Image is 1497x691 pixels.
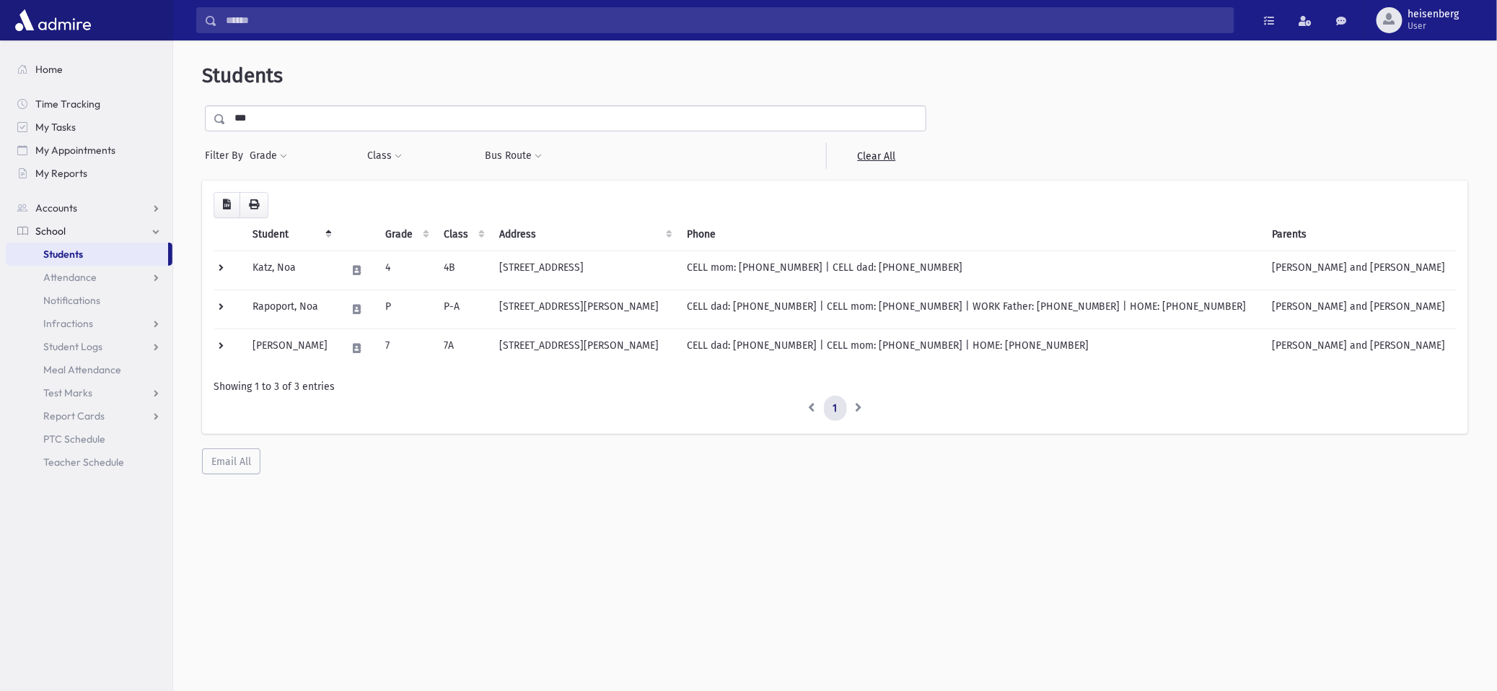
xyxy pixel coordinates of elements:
a: Home [6,58,172,81]
td: [PERSON_NAME] [245,329,338,368]
button: Grade [249,143,288,169]
span: PTC Schedule [43,433,105,446]
span: Notifications [43,294,100,307]
a: 1 [824,396,847,422]
span: Test Marks [43,386,92,399]
a: Meal Attendance [6,358,172,381]
span: Filter By [205,148,249,163]
td: CELL dad: [PHONE_NUMBER] | CELL mom: [PHONE_NUMBER] | WORK Father: [PHONE_NUMBER] | HOME: [PHONE_... [678,290,1263,329]
td: [STREET_ADDRESS][PERSON_NAME] [491,329,678,368]
span: Students [43,248,83,261]
a: PTC Schedule [6,427,172,451]
span: Teacher Schedule [43,456,124,469]
a: Time Tracking [6,92,172,116]
td: 4 [377,251,435,290]
a: Teacher Schedule [6,451,172,474]
span: Accounts [35,201,77,214]
a: Clear All [826,143,926,169]
button: Email All [202,448,260,474]
td: [PERSON_NAME] and [PERSON_NAME] [1263,251,1457,290]
span: Student Logs [43,340,102,353]
span: Infractions [43,317,93,330]
th: Class: activate to sort column ascending [435,218,491,251]
td: [STREET_ADDRESS] [491,251,678,290]
span: Report Cards [43,409,105,422]
a: School [6,220,172,243]
th: Address: activate to sort column ascending [491,218,678,251]
span: Home [35,63,63,76]
a: Accounts [6,196,172,220]
a: Attendance [6,266,172,289]
span: My Appointments [35,144,115,157]
a: My Tasks [6,116,172,139]
div: Showing 1 to 3 of 3 entries [214,379,1457,394]
img: AdmirePro [12,6,95,35]
span: Students [202,64,283,87]
td: CELL mom: [PHONE_NUMBER] | CELL dad: [PHONE_NUMBER] [678,251,1263,290]
a: Notifications [6,289,172,312]
button: Bus Route [485,143,543,169]
th: Parents [1263,218,1457,251]
span: Meal Attendance [43,363,121,376]
a: Students [6,243,168,266]
td: [PERSON_NAME] and [PERSON_NAME] [1263,290,1457,329]
td: 7 [377,329,435,368]
td: P [377,290,435,329]
a: Infractions [6,312,172,335]
a: Report Cards [6,404,172,427]
td: CELL dad: [PHONE_NUMBER] | CELL mom: [PHONE_NUMBER] | HOME: [PHONE_NUMBER] [678,329,1263,368]
span: Time Tracking [35,97,100,110]
input: Search [217,7,1234,33]
td: Katz, Noa [245,251,338,290]
span: User [1408,20,1459,32]
td: Rapoport, Noa [245,290,338,329]
td: P-A [435,290,491,329]
a: Student Logs [6,335,172,358]
button: Class [366,143,403,169]
td: 7A [435,329,491,368]
button: Print [240,192,268,218]
a: My Reports [6,162,172,185]
th: Grade: activate to sort column ascending [377,218,435,251]
span: Attendance [43,271,97,284]
td: [PERSON_NAME] and [PERSON_NAME] [1263,329,1457,368]
th: Phone [678,218,1263,251]
td: 4B [435,251,491,290]
span: My Tasks [35,121,76,134]
a: Test Marks [6,381,172,404]
span: heisenberg [1408,9,1459,20]
span: School [35,225,66,238]
button: CSV [214,192,240,218]
td: [STREET_ADDRESS][PERSON_NAME] [491,290,678,329]
a: My Appointments [6,139,172,162]
th: Student: activate to sort column descending [245,218,338,251]
span: My Reports [35,167,87,180]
